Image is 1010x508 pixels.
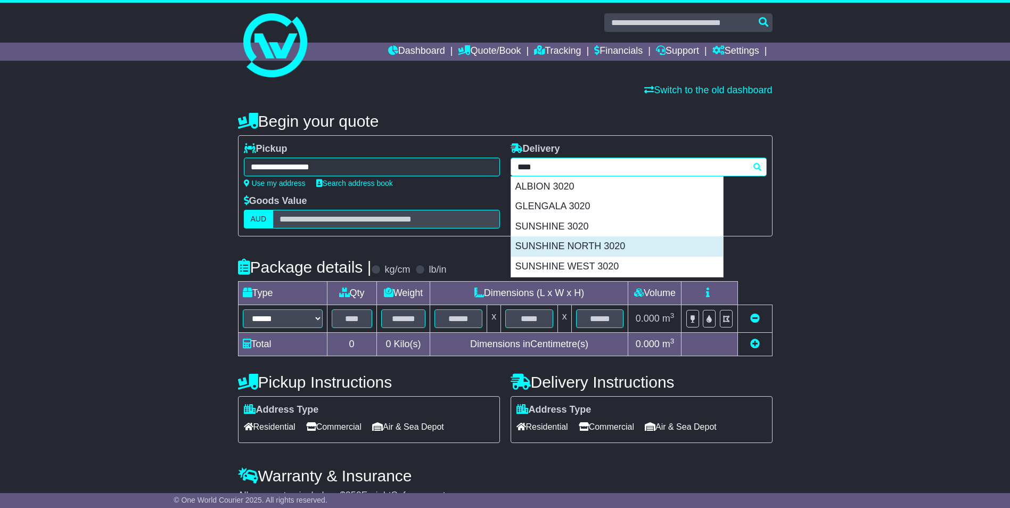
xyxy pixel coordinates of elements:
div: ALBION 3020 [511,177,723,197]
label: AUD [244,210,274,228]
a: Use my address [244,179,306,187]
td: Kilo(s) [376,333,430,356]
h4: Warranty & Insurance [238,467,773,485]
a: Settings [712,43,759,61]
sup: 3 [670,337,675,345]
span: m [662,313,675,324]
td: x [487,305,501,333]
h4: Pickup Instructions [238,373,500,391]
span: Air & Sea Depot [372,419,444,435]
span: 0.000 [636,313,660,324]
a: Tracking [534,43,581,61]
span: 0.000 [636,339,660,349]
label: lb/in [429,264,446,276]
td: Volume [628,282,681,305]
a: Add new item [750,339,760,349]
label: Address Type [244,404,319,416]
td: Weight [376,282,430,305]
a: Quote/Book [458,43,521,61]
span: 0 [385,339,391,349]
label: Pickup [244,143,288,155]
td: Dimensions (L x W x H) [430,282,628,305]
a: Support [656,43,699,61]
span: m [662,339,675,349]
td: Qty [327,282,376,305]
typeahead: Please provide city [511,158,767,176]
h4: Package details | [238,258,372,276]
td: x [557,305,571,333]
div: SUNSHINE 3020 [511,217,723,237]
label: kg/cm [384,264,410,276]
span: Air & Sea Depot [645,419,717,435]
a: Search address book [316,179,393,187]
label: Goods Value [244,195,307,207]
label: Address Type [516,404,592,416]
div: GLENGALA 3020 [511,196,723,217]
td: 0 [327,333,376,356]
label: Delivery [511,143,560,155]
span: 250 [346,490,362,501]
a: Dashboard [388,43,445,61]
a: Remove this item [750,313,760,324]
td: Total [238,333,327,356]
h4: Delivery Instructions [511,373,773,391]
div: SUNSHINE NORTH 3020 [511,236,723,257]
span: Residential [244,419,295,435]
span: Commercial [579,419,634,435]
a: Switch to the old dashboard [644,85,772,95]
span: © One World Courier 2025. All rights reserved. [174,496,327,504]
td: Dimensions in Centimetre(s) [430,333,628,356]
td: Type [238,282,327,305]
span: Commercial [306,419,362,435]
div: All our quotes include a $ FreightSafe warranty. [238,490,773,502]
sup: 3 [670,312,675,319]
h4: Begin your quote [238,112,773,130]
div: SUNSHINE WEST 3020 [511,257,723,277]
a: Financials [594,43,643,61]
span: Residential [516,419,568,435]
